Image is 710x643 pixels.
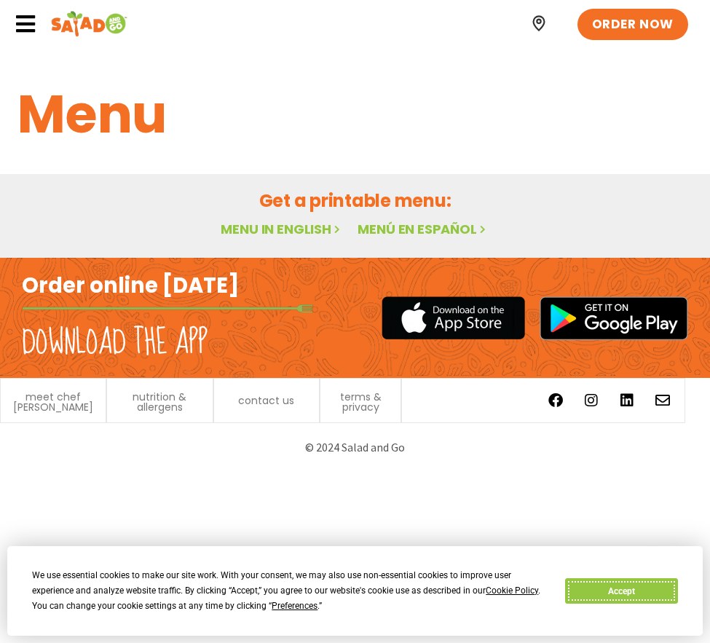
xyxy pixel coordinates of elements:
img: fork [22,304,313,312]
div: Cookie Consent Prompt [7,546,703,636]
a: nutrition & allergens [114,392,205,412]
a: meet chef [PERSON_NAME] [8,392,98,412]
a: Menú en español [358,220,489,238]
img: appstore [382,294,525,342]
a: Menu in English [221,220,343,238]
h1: Menu [17,75,693,154]
div: We use essential cookies to make our site work. With your consent, we may also use non-essential ... [32,568,548,614]
h2: Order online [DATE] [22,272,240,300]
span: ORDER NOW [592,16,674,33]
a: terms & privacy [328,392,394,412]
h2: Get a printable menu: [17,188,693,213]
span: Preferences [272,601,317,611]
h2: Download the app [22,323,208,363]
img: Header logo [51,9,127,39]
span: Cookie Policy [486,585,538,596]
a: contact us [238,395,294,406]
p: © 2024 Salad and Go [15,438,695,457]
button: Accept [565,578,677,604]
a: ORDER NOW [577,9,688,41]
img: google_play [540,296,688,340]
